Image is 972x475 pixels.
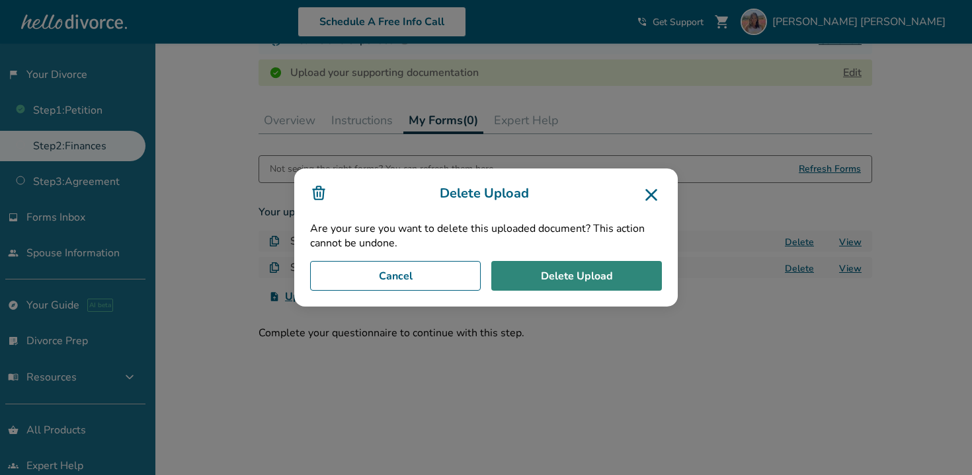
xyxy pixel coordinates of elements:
[310,261,481,291] button: Cancel
[310,184,662,205] h3: Delete Upload
[310,221,662,250] p: Are your sure you want to delete this uploaded document? This action cannot be undone.
[310,184,327,201] img: icon
[906,412,972,475] iframe: Chat Widget
[491,261,662,291] button: Delete Upload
